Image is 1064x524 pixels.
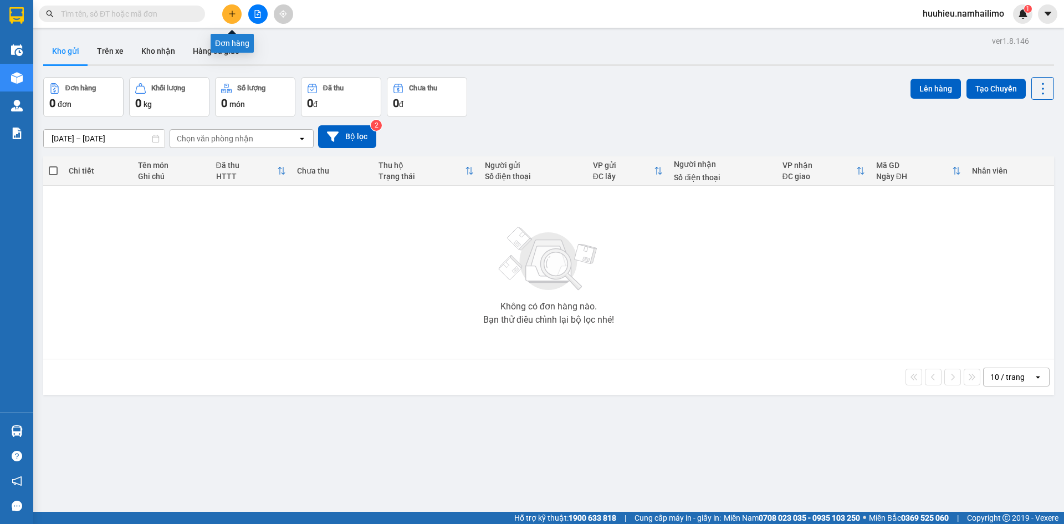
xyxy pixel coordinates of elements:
div: Nhân viên [972,166,1048,175]
button: file-add [248,4,268,24]
img: svg+xml;base64,PHN2ZyBjbGFzcz0ibGlzdC1wbHVnX19zdmciIHhtbG5zPSJodHRwOi8vd3d3LnczLm9yZy8yMDAwL3N2Zy... [493,220,604,298]
div: ĐC giao [782,172,856,181]
div: ver 1.8.146 [992,35,1029,47]
img: warehouse-icon [11,72,23,84]
div: Chưa thu [409,84,437,92]
button: Lên hàng [910,79,961,99]
div: Số điện thoại [674,173,771,182]
th: Toggle SortBy [871,156,966,186]
span: 0 [393,96,399,110]
img: solution-icon [11,128,23,139]
div: Đơn hàng [65,84,96,92]
span: 1 [1026,5,1030,13]
span: huuhieu.namhailimo [914,7,1013,21]
div: 10 / trang [990,372,1025,383]
div: Chọn văn phòng nhận [177,133,253,144]
span: message [12,501,22,511]
div: Trạng thái [378,172,465,181]
button: caret-down [1038,4,1057,24]
th: Toggle SortBy [373,156,479,186]
button: Đã thu0đ [301,77,381,117]
div: Đã thu [216,161,278,170]
div: Chưa thu [297,166,367,175]
button: plus [222,4,242,24]
button: Bộ lọc [318,125,376,148]
strong: 0369 525 060 [901,513,949,522]
div: Ngày ĐH [876,172,952,181]
span: notification [12,476,22,486]
span: search [46,10,54,18]
div: Khối lượng [151,84,185,92]
img: logo-vxr [9,7,24,24]
div: Đã thu [323,84,344,92]
div: Mã GD [876,161,952,170]
span: | [625,512,626,524]
div: VP gửi [593,161,654,170]
button: Hàng đã giao [184,38,248,64]
span: 0 [49,96,55,110]
span: 0 [135,96,141,110]
button: Tạo Chuyến [966,79,1026,99]
span: 0 [221,96,227,110]
span: món [229,100,245,109]
span: question-circle [12,451,22,461]
svg: open [298,134,306,143]
span: Miền Bắc [869,512,949,524]
img: warehouse-icon [11,100,23,111]
button: Số lượng0món [215,77,295,117]
div: Thu hộ [378,161,465,170]
div: Không có đơn hàng nào. [500,302,597,311]
button: aim [274,4,293,24]
span: kg [144,100,152,109]
button: Khối lượng0kg [129,77,209,117]
div: Số lượng [237,84,265,92]
button: Đơn hàng0đơn [43,77,124,117]
span: Miền Nam [724,512,860,524]
div: ĐC lấy [593,172,654,181]
span: Hỗ trợ kỹ thuật: [514,512,616,524]
span: aim [279,10,287,18]
strong: 1900 633 818 [569,513,616,522]
span: plus [228,10,236,18]
th: Toggle SortBy [211,156,292,186]
span: đ [313,100,318,109]
div: VP nhận [782,161,856,170]
button: Chưa thu0đ [387,77,467,117]
sup: 1 [1024,5,1032,13]
div: Người gửi [485,161,582,170]
span: ⚪️ [863,516,866,520]
img: warehouse-icon [11,425,23,437]
span: file-add [254,10,262,18]
div: Bạn thử điều chỉnh lại bộ lọc nhé! [483,316,614,324]
span: caret-down [1043,9,1053,19]
button: Trên xe [88,38,132,64]
img: icon-new-feature [1018,9,1028,19]
span: Cung cấp máy in - giấy in: [635,512,721,524]
div: Ghi chú [138,172,205,181]
th: Toggle SortBy [587,156,669,186]
strong: 0708 023 035 - 0935 103 250 [759,513,860,522]
input: Select a date range. [44,130,165,147]
div: Người nhận [674,160,771,169]
img: warehouse-icon [11,44,23,56]
span: copyright [1002,514,1010,522]
button: Kho gửi [43,38,88,64]
button: Kho nhận [132,38,184,64]
svg: open [1034,373,1042,381]
span: 0 [307,96,313,110]
span: đ [399,100,403,109]
div: Số điện thoại [485,172,582,181]
div: Chi tiết [69,166,126,175]
div: HTTT [216,172,278,181]
th: Toggle SortBy [777,156,871,186]
sup: 2 [371,120,382,131]
span: đơn [58,100,71,109]
div: Tên món [138,161,205,170]
span: | [957,512,959,524]
input: Tìm tên, số ĐT hoặc mã đơn [61,8,192,20]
